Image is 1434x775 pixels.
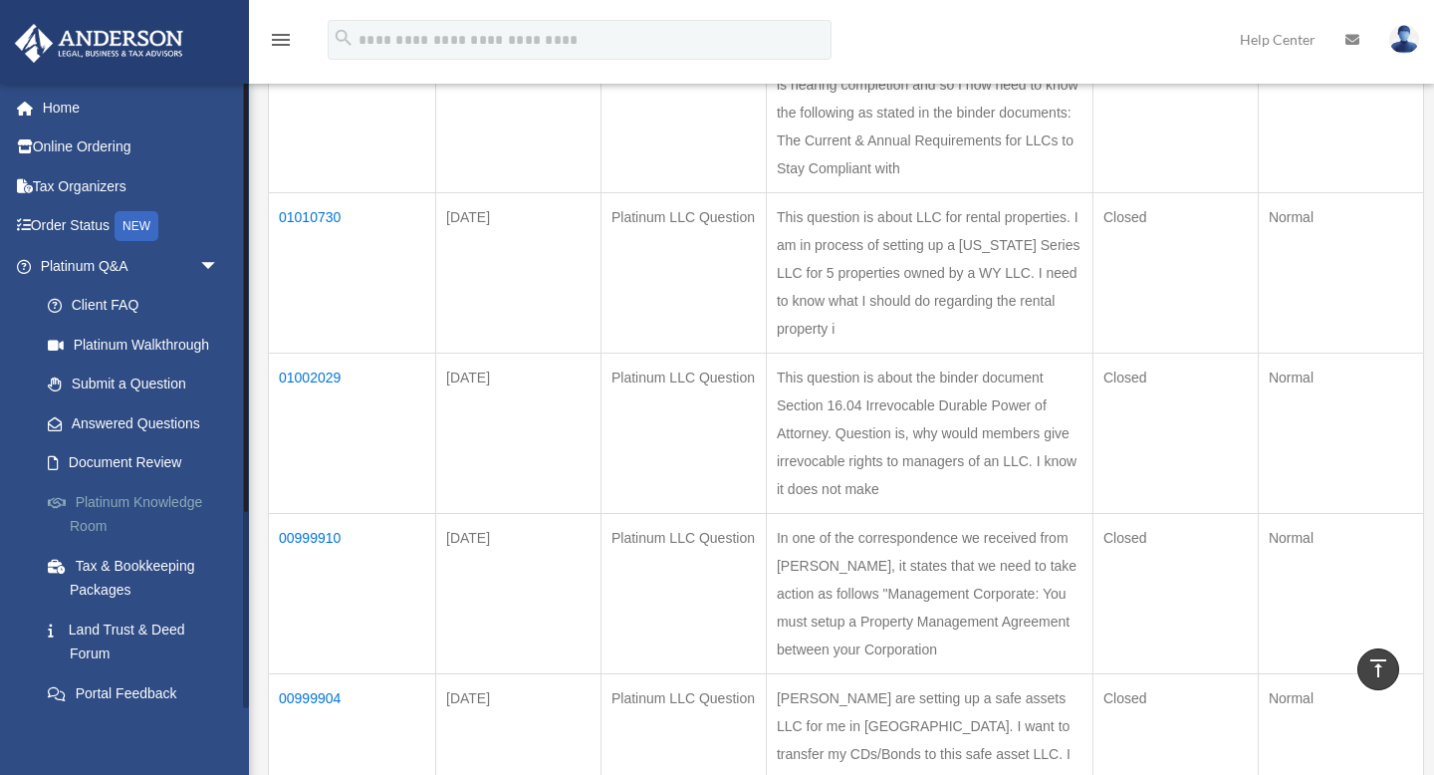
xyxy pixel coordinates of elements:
td: Normal [1258,33,1423,193]
img: Anderson Advisors Platinum Portal [9,24,189,63]
td: Normal [1258,354,1423,514]
td: Normal [1258,514,1423,674]
span: arrow_drop_down [199,246,239,287]
a: Order StatusNEW [14,206,249,247]
a: Document Review [28,443,249,483]
td: 00999910 [269,514,436,674]
td: [DATE] [436,193,601,354]
td: Platinum LLC Question [600,193,766,354]
a: Home [14,88,249,128]
td: Hello [PERSON_NAME] Team. My LLCs set-up is nearing completion and so I now need to know the foll... [766,33,1092,193]
td: Platinum LLC Question [600,33,766,193]
td: Closed [1092,33,1258,193]
a: Platinum Q&Aarrow_drop_down [14,246,249,286]
td: 01010730 [269,193,436,354]
a: vertical_align_top [1357,648,1399,690]
td: Closed [1092,354,1258,514]
a: Tax Organizers [14,166,249,206]
td: Platinum LLC Question [600,514,766,674]
td: In one of the correspondence we received from [PERSON_NAME], it states that we need to take actio... [766,514,1092,674]
td: This question is about the binder document Section 16.04 Irrevocable Durable Power of Attorney. Q... [766,354,1092,514]
td: [DATE] [436,514,601,674]
td: [DATE] [436,33,601,193]
a: Client FAQ [28,286,249,326]
td: Closed [1092,193,1258,354]
td: [DATE] [436,354,601,514]
td: This question is about LLC for rental properties. I am in process of setting up a [US_STATE] Seri... [766,193,1092,354]
i: search [333,27,355,49]
td: Normal [1258,193,1423,354]
a: Platinum Knowledge Room [28,482,249,546]
img: User Pic [1389,25,1419,54]
td: 01050278 [269,33,436,193]
td: 01002029 [269,354,436,514]
td: Closed [1092,514,1258,674]
i: vertical_align_top [1366,656,1390,680]
i: menu [269,28,293,52]
a: Platinum Walkthrough [28,325,249,365]
a: Land Trust & Deed Forum [28,610,249,673]
a: Answered Questions [28,403,239,443]
a: Submit a Question [28,365,249,404]
a: Tax & Bookkeeping Packages [28,546,249,610]
a: Online Ordering [14,128,249,167]
td: Platinum LLC Question [600,354,766,514]
a: Portal Feedback [28,673,249,713]
a: menu [269,35,293,52]
div: NEW [115,211,158,241]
